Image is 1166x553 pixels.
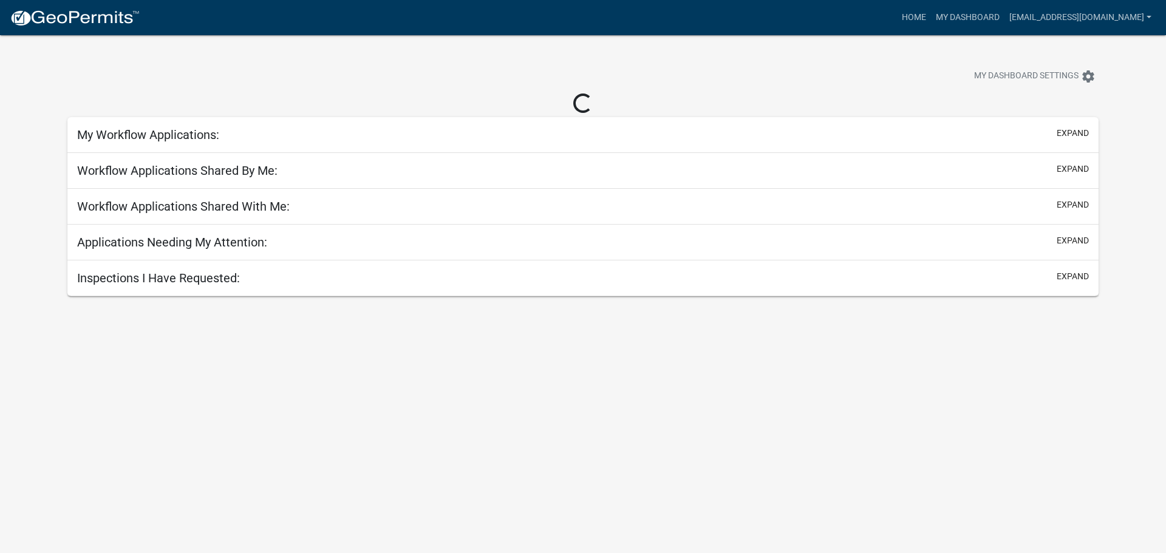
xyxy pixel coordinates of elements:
[974,69,1079,84] span: My Dashboard Settings
[931,6,1004,29] a: My Dashboard
[897,6,931,29] a: Home
[77,127,219,142] h5: My Workflow Applications:
[77,235,267,249] h5: Applications Needing My Attention:
[1057,163,1089,175] button: expand
[1057,198,1089,211] button: expand
[964,64,1105,88] button: My Dashboard Settingssettings
[1081,69,1096,84] i: settings
[77,271,240,285] h5: Inspections I Have Requested:
[77,199,290,214] h5: Workflow Applications Shared With Me:
[1057,127,1089,140] button: expand
[77,163,278,178] h5: Workflow Applications Shared By Me:
[1004,6,1156,29] a: [EMAIL_ADDRESS][DOMAIN_NAME]
[1057,270,1089,283] button: expand
[1057,234,1089,247] button: expand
